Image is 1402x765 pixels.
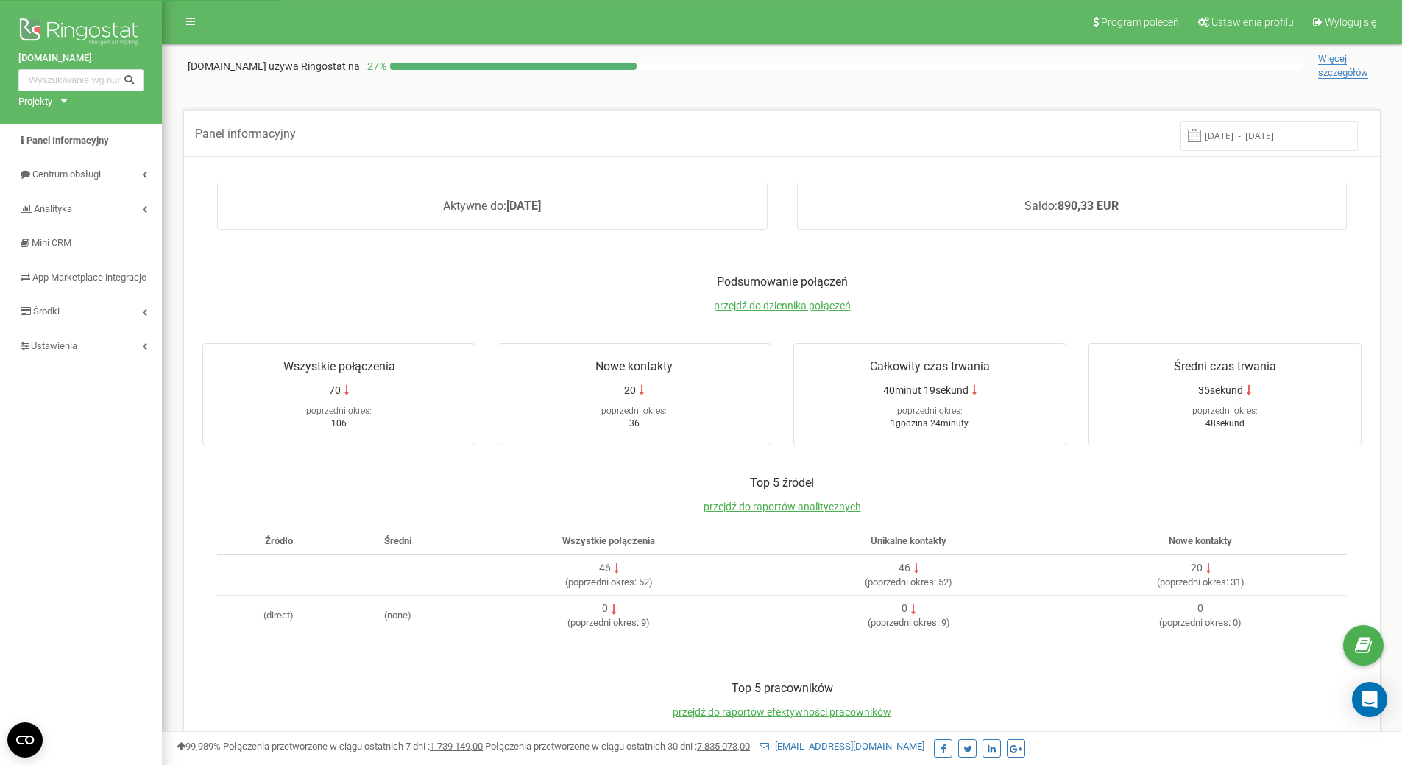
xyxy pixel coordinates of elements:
[1192,406,1258,416] span: poprzedni okres:
[562,535,655,546] span: Wszystkie połączenia
[629,418,640,429] span: 36
[1169,535,1232,546] span: Nowe kontakty
[1024,199,1058,213] span: Saldo:
[567,617,650,628] span: ( 9 )
[601,406,667,416] span: poprzedni okres:
[33,306,60,317] span: Środki
[1162,617,1231,628] span: poprzedni okres:
[704,501,861,512] a: przejdź do raportów analitycznych
[31,340,77,351] span: Ustawienia
[177,741,221,752] span: 99,989%
[26,135,109,146] span: Panel Informacyjny
[697,741,750,752] u: 7 835 073,00
[714,300,851,311] a: przejdź do dziennika połączeń
[443,199,506,213] span: Aktywne do:
[18,15,144,52] img: Ringostat logo
[223,741,483,752] span: Połączenia przetworzone w ciągu ostatnich 7 dni :
[32,237,71,248] span: Mini CRM
[595,359,673,373] span: Nowe kontakty
[568,577,637,588] span: poprzedni okres:
[283,359,395,373] span: Wszystkie połączenia
[760,741,924,752] a: [EMAIL_ADDRESS][DOMAIN_NAME]
[1191,561,1203,576] div: 20
[217,596,341,636] td: (direct)
[7,722,43,758] button: Open CMP widget
[899,561,910,576] div: 46
[329,383,341,398] span: 70
[871,617,939,628] span: poprzedni okres:
[883,383,969,398] span: 40minut 19sekund
[331,418,347,429] span: 106
[34,203,72,214] span: Analityka
[565,577,653,588] span: ( 52 )
[443,199,541,213] a: Aktywne do:[DATE]
[732,681,833,695] span: Top 5 pracowników
[897,406,963,416] span: poprzedni okres:
[384,535,411,546] span: Średni
[18,95,52,109] div: Projekty
[341,596,456,636] td: (none)
[673,706,891,718] a: przejdź do raportów efektywności pracowników
[865,577,952,588] span: ( 52 )
[430,741,483,752] u: 1 739 149,00
[1318,53,1368,79] span: Więcej szczegółów
[18,69,144,91] input: Wyszukiwanie wg numeru
[624,383,636,398] span: 20
[1325,16,1376,28] span: Wyloguj się
[18,52,144,66] a: [DOMAIN_NAME]
[868,577,936,588] span: poprzedni okres:
[602,602,608,616] div: 0
[195,127,296,141] span: Panel informacyjny
[360,59,390,74] p: 27 %
[485,741,750,752] span: Połączenia przetworzone w ciągu ostatnich 30 dni :
[870,359,990,373] span: Całkowity czas trwania
[1024,199,1119,213] a: Saldo:890,33 EUR
[1205,418,1245,429] span: 48sekund
[902,602,907,616] div: 0
[1174,359,1276,373] span: Średni czas trwania
[1197,602,1203,616] div: 0
[32,272,146,283] span: App Marketplace integracje
[269,60,360,72] span: używa Ringostat na
[265,535,293,546] span: Źródło
[1159,617,1242,628] span: ( 0 )
[1198,383,1243,398] span: 35sekund
[750,476,814,490] span: Top 5 źródeł
[1157,577,1245,588] span: ( 31 )
[871,535,946,546] span: Unikalne kontakty
[1352,682,1387,717] div: Open Intercom Messenger
[1160,577,1228,588] span: poprzedni okres:
[1211,16,1294,28] span: Ustawienia profilu
[188,59,360,74] p: [DOMAIN_NAME]
[306,406,372,416] span: poprzedni okres:
[570,617,639,628] span: poprzedni okres:
[599,561,611,576] div: 46
[32,169,101,180] span: Centrum obsługi
[891,418,969,429] span: 1godzina 24minuty
[717,275,848,289] span: Podsumowanie połączeń
[868,617,950,628] span: ( 9 )
[1101,16,1179,28] span: Program poleceń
